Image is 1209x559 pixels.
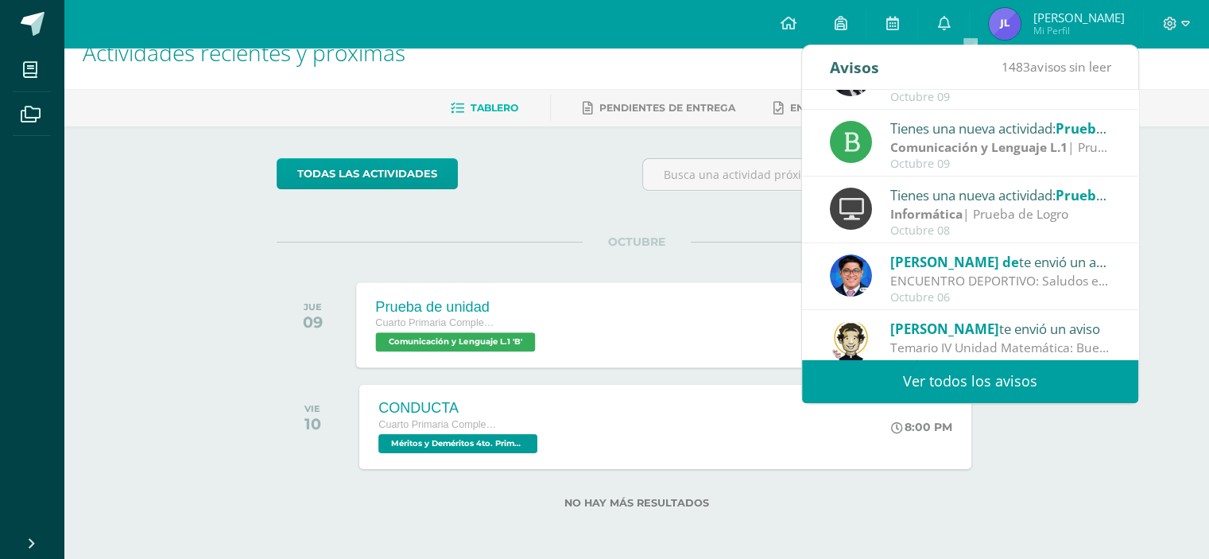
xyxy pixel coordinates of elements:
strong: Comunicación y Lenguaje L.1 [890,138,1068,156]
label: No hay más resultados [277,497,996,509]
span: Entregadas [790,102,861,114]
a: todas las Actividades [277,158,458,189]
span: Comunicación y Lenguaje L.1 'B' [376,332,536,351]
div: ENCUENTRO DEPORTIVO: Saludos estimados padres de familia. Gusto en saludarles. El día de mañana e... [890,272,1111,290]
div: 8:00 PM [891,420,952,434]
img: c8171e3a580fd0c6cc38c83da421ba74.png [989,8,1021,40]
a: Tablero [451,95,518,121]
div: 10 [304,414,321,433]
a: Ver todos los avisos [802,359,1138,403]
span: Pendientes de entrega [599,102,735,114]
span: Cuarto Primaria Complementaria [376,317,497,328]
span: Prueba de Logro [1056,186,1164,204]
span: Mi Perfil [1033,24,1124,37]
span: avisos sin leer [1002,58,1110,76]
div: Octubre 06 [890,291,1111,305]
div: Tienes una nueva actividad: [890,184,1111,205]
div: te envió un aviso [890,318,1111,339]
span: Actividades recientes y próximas [83,37,405,68]
a: Entregadas [773,95,861,121]
div: Octubre 04 [890,358,1111,371]
div: JUE [303,301,323,312]
img: 038ac9c5e6207f3bea702a86cda391b3.png [830,254,872,297]
span: 1483 [1002,58,1030,76]
span: Méritos y Deméritos 4to. Primaria ¨B¨ 'B' [378,434,537,453]
span: [PERSON_NAME] [1033,10,1124,25]
span: Prueba de unidad [1056,119,1174,138]
div: Temario IV Unidad Matemática: Buena noche, se adjunta temario de matemática de IV Unidad [890,339,1111,357]
span: [PERSON_NAME] [890,320,999,338]
div: Octubre 08 [890,224,1111,238]
div: | Prueba de Logro [890,138,1111,157]
div: te envió un aviso [890,251,1111,272]
div: Octubre 09 [890,157,1111,171]
div: CONDUCTA [378,400,541,417]
div: 09 [303,312,323,332]
span: [PERSON_NAME] de [890,253,1019,271]
input: Busca una actividad próxima aquí... [643,159,995,190]
div: Prueba de unidad [376,298,540,315]
strong: Informática [890,205,963,223]
span: OCTUBRE [583,235,691,249]
div: VIE [304,403,321,414]
div: | Prueba de Logro [890,205,1111,223]
div: Octubre 09 [890,91,1111,104]
div: Tienes una nueva actividad: [890,118,1111,138]
div: Avisos [830,45,879,89]
a: Pendientes de entrega [583,95,735,121]
span: Tablero [471,102,518,114]
span: Cuarto Primaria Complementaria [378,419,498,430]
img: 4bd1cb2f26ef773666a99eb75019340a.png [830,321,872,363]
